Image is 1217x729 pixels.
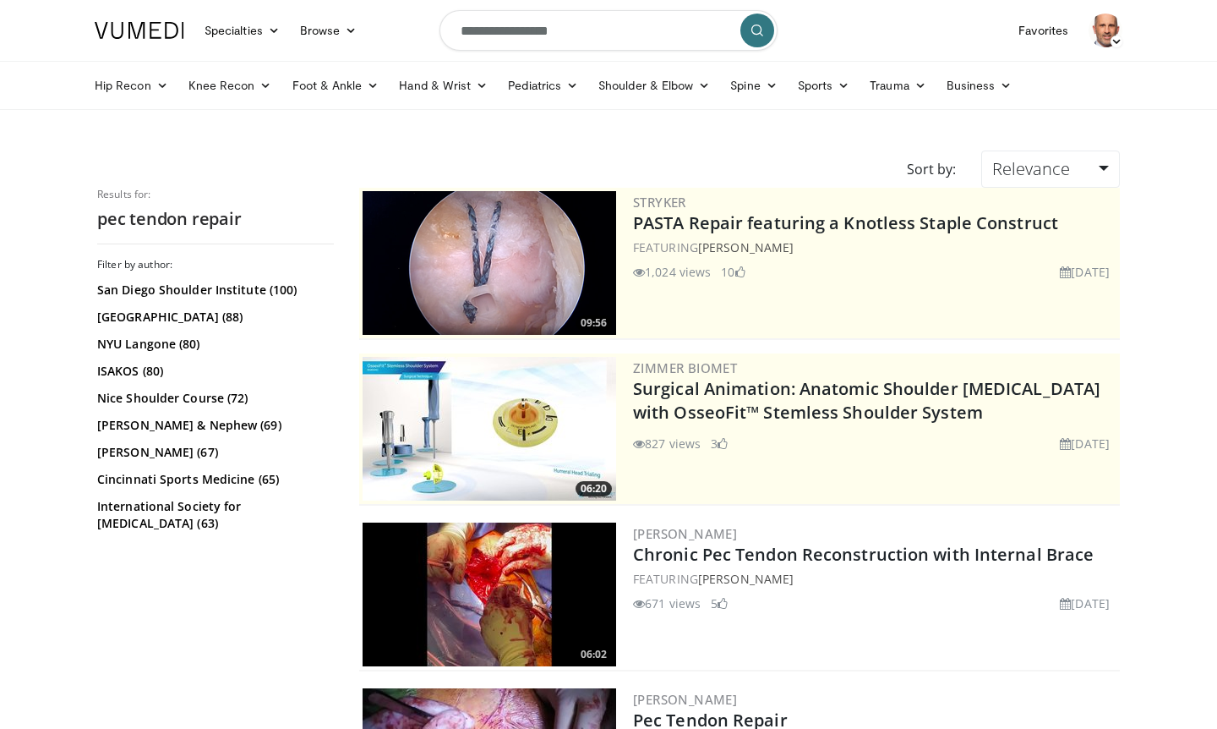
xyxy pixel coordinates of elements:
[860,69,936,102] a: Trauma
[633,543,1094,566] a: Chronic Pec Tendon Reconstruction with Internal Brace
[290,14,368,47] a: Browse
[439,10,778,51] input: Search topics, interventions
[95,22,184,39] img: VuMedi Logo
[1089,14,1122,47] img: Avatar
[85,69,178,102] a: Hip Recon
[633,595,701,612] li: 671 views
[498,69,588,102] a: Pediatrics
[633,691,737,708] a: [PERSON_NAME]
[633,211,1058,234] a: PASTA Repair featuring a Knotless Staple Construct
[1060,263,1110,281] li: [DATE]
[97,390,330,407] a: Nice Shoulder Course (72)
[576,315,612,331] span: 09:56
[97,336,330,353] a: NYU Langone (80)
[363,523,616,666] img: c74ce3af-79fa-410d-881d-333602a09ccc.300x170_q85_crop-smart_upscale.jpg
[992,157,1070,180] span: Relevance
[194,14,290,47] a: Specialties
[97,188,334,201] p: Results for:
[97,471,330,488] a: Cincinnati Sports Medicine (65)
[711,595,728,612] li: 5
[97,444,330,461] a: [PERSON_NAME] (67)
[698,571,794,587] a: [PERSON_NAME]
[97,417,330,434] a: [PERSON_NAME] & Nephew (69)
[363,357,616,501] img: 84e7f812-2061-4fff-86f6-cdff29f66ef4.300x170_q85_crop-smart_upscale.jpg
[1060,595,1110,612] li: [DATE]
[633,194,686,211] a: Stryker
[633,435,701,452] li: 827 views
[633,525,737,542] a: [PERSON_NAME]
[363,191,616,335] img: 84acc7eb-cb93-455a-a344-5c35427a46c1.png.300x170_q85_crop-smart_upscale.png
[363,191,616,335] a: 09:56
[97,363,330,380] a: ISAKOS (80)
[97,498,330,532] a: International Society for [MEDICAL_DATA] (63)
[981,151,1120,188] a: Relevance
[633,570,1116,588] div: FEATURING
[936,69,1023,102] a: Business
[720,69,787,102] a: Spine
[282,69,390,102] a: Foot & Ankle
[97,208,334,230] h2: pec tendon repair
[97,258,334,271] h3: Filter by author:
[721,263,745,281] li: 10
[698,239,794,255] a: [PERSON_NAME]
[894,151,969,188] div: Sort by:
[633,238,1116,256] div: FEATURING
[788,69,860,102] a: Sports
[389,69,498,102] a: Hand & Wrist
[1008,14,1078,47] a: Favorites
[711,435,728,452] li: 3
[363,523,616,666] a: 06:02
[576,647,612,662] span: 06:02
[178,69,282,102] a: Knee Recon
[576,481,612,496] span: 06:20
[97,309,330,326] a: [GEOGRAPHIC_DATA] (88)
[588,69,720,102] a: Shoulder & Elbow
[633,359,737,376] a: Zimmer Biomet
[363,357,616,501] a: 06:20
[97,282,330,299] a: San Diego Shoulder Institute (100)
[633,377,1100,424] a: Surgical Animation: Anatomic Shoulder [MEDICAL_DATA] with OsseoFit™ Stemless Shoulder System
[1060,435,1110,452] li: [DATE]
[633,263,711,281] li: 1,024 views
